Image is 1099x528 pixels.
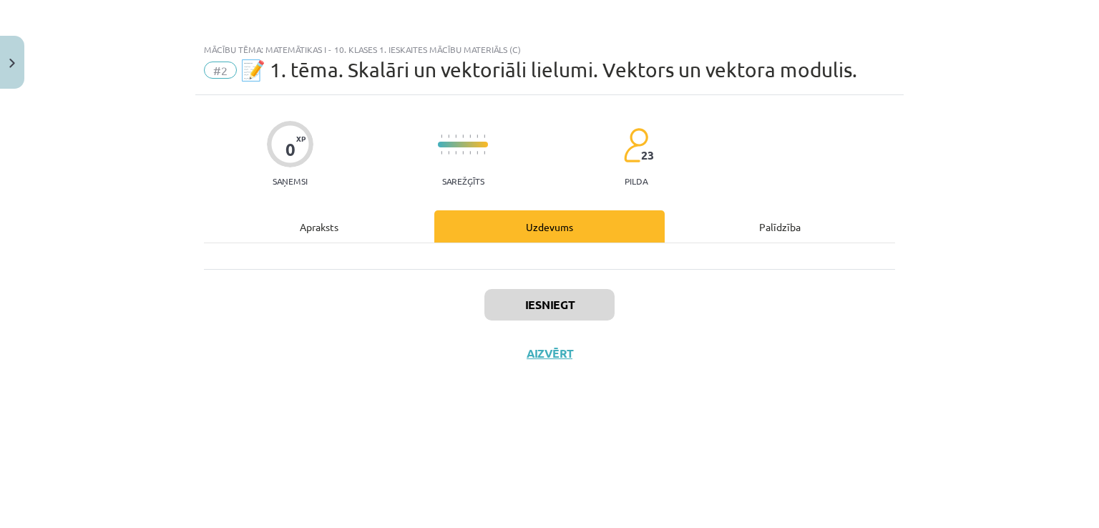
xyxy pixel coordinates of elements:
[204,44,895,54] div: Mācību tēma: Matemātikas i - 10. klases 1. ieskaites mācību materiāls (c)
[204,210,434,243] div: Apraksts
[455,135,456,138] img: icon-short-line-57e1e144782c952c97e751825c79c345078a6d821885a25fce030b3d8c18986b.svg
[477,151,478,155] img: icon-short-line-57e1e144782c952c97e751825c79c345078a6d821885a25fce030b3d8c18986b.svg
[442,176,484,186] p: Sarežģīts
[441,151,442,155] img: icon-short-line-57e1e144782c952c97e751825c79c345078a6d821885a25fce030b3d8c18986b.svg
[484,135,485,138] img: icon-short-line-57e1e144782c952c97e751825c79c345078a6d821885a25fce030b3d8c18986b.svg
[267,176,313,186] p: Saņemsi
[204,62,237,79] span: #2
[484,289,615,321] button: Iesniegt
[477,135,478,138] img: icon-short-line-57e1e144782c952c97e751825c79c345078a6d821885a25fce030b3d8c18986b.svg
[625,176,648,186] p: pilda
[469,135,471,138] img: icon-short-line-57e1e144782c952c97e751825c79c345078a6d821885a25fce030b3d8c18986b.svg
[455,151,456,155] img: icon-short-line-57e1e144782c952c97e751825c79c345078a6d821885a25fce030b3d8c18986b.svg
[462,135,464,138] img: icon-short-line-57e1e144782c952c97e751825c79c345078a6d821885a25fce030b3d8c18986b.svg
[434,210,665,243] div: Uzdevums
[448,135,449,138] img: icon-short-line-57e1e144782c952c97e751825c79c345078a6d821885a25fce030b3d8c18986b.svg
[522,346,577,361] button: Aizvērt
[484,151,485,155] img: icon-short-line-57e1e144782c952c97e751825c79c345078a6d821885a25fce030b3d8c18986b.svg
[448,151,449,155] img: icon-short-line-57e1e144782c952c97e751825c79c345078a6d821885a25fce030b3d8c18986b.svg
[462,151,464,155] img: icon-short-line-57e1e144782c952c97e751825c79c345078a6d821885a25fce030b3d8c18986b.svg
[623,127,648,163] img: students-c634bb4e5e11cddfef0936a35e636f08e4e9abd3cc4e673bd6f9a4125e45ecb1.svg
[665,210,895,243] div: Palīdzība
[296,135,306,142] span: XP
[285,140,295,160] div: 0
[469,151,471,155] img: icon-short-line-57e1e144782c952c97e751825c79c345078a6d821885a25fce030b3d8c18986b.svg
[641,149,654,162] span: 23
[240,58,857,82] span: 📝 1. tēma. Skalāri un vektoriāli lielumi. Vektors un vektora modulis.
[9,59,15,68] img: icon-close-lesson-0947bae3869378f0d4975bcd49f059093ad1ed9edebbc8119c70593378902aed.svg
[441,135,442,138] img: icon-short-line-57e1e144782c952c97e751825c79c345078a6d821885a25fce030b3d8c18986b.svg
